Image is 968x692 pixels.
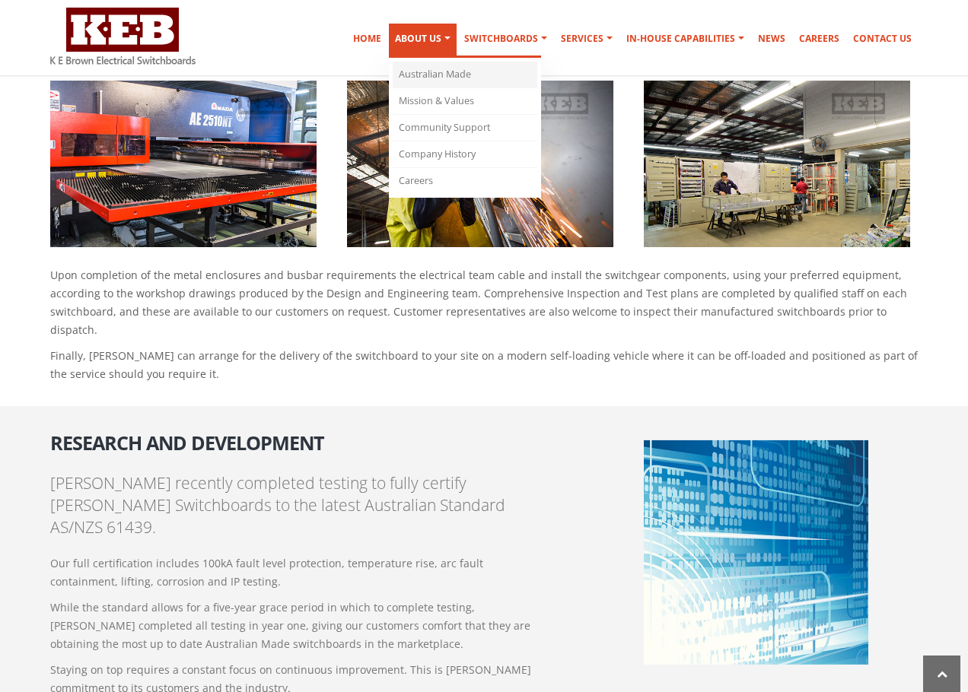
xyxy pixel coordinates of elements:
a: Mission & Values [393,88,537,115]
a: Careers [393,168,537,194]
a: Home [347,24,387,54]
a: Company History [393,141,537,168]
a: In-house Capabilities [620,24,750,54]
a: Switchboards [458,24,553,54]
h2: Research and Development [50,421,547,453]
p: While the standard allows for a five-year grace period in which to complete testing, [PERSON_NAME... [50,598,547,653]
a: Careers [793,24,845,54]
p: Finally, [PERSON_NAME] can arrange for the delivery of the switchboard to your site on a modern s... [50,347,918,383]
a: News [752,24,791,54]
a: Community Support [393,115,537,141]
p: [PERSON_NAME] recently completed testing to fully certify [PERSON_NAME] Switchboards to the lates... [50,472,547,539]
a: Contact Us [847,24,918,54]
p: Upon completion of the metal enclosures and busbar requirements the electrical team cable and ins... [50,266,918,339]
a: About Us [389,24,457,58]
p: Our full certification includes 100kA fault level protection, temperature rise, arc fault contain... [50,554,547,591]
img: K E Brown Electrical Switchboards [50,8,196,65]
a: Australian Made [393,62,537,88]
a: Services [555,24,619,54]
